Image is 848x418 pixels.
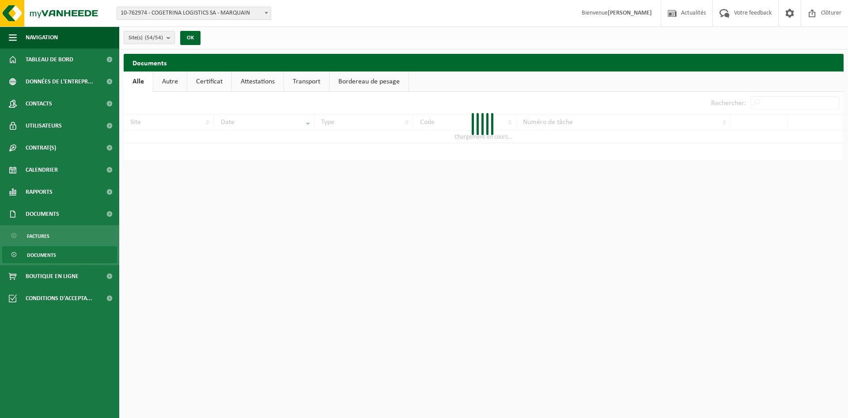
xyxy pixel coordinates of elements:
h2: Documents [124,54,844,71]
span: 10-762974 - COGETRINA LOGISTICS SA - MARQUAIN [117,7,271,19]
a: Bordereau de pesage [329,72,409,92]
button: OK [180,31,201,45]
span: Documents [26,203,59,225]
a: Factures [2,227,117,244]
button: Site(s)(54/54) [124,31,175,44]
span: Factures [27,228,49,245]
span: Calendrier [26,159,58,181]
span: Documents [27,247,56,264]
span: Contrat(s) [26,137,56,159]
a: Transport [284,72,329,92]
span: Données de l'entrepr... [26,71,93,93]
a: Certificat [187,72,231,92]
a: Documents [2,246,117,263]
span: Tableau de bord [26,49,73,71]
span: Site(s) [129,31,163,45]
span: Utilisateurs [26,115,62,137]
span: Rapports [26,181,53,203]
a: Attestations [232,72,284,92]
span: Conditions d'accepta... [26,287,92,309]
span: Navigation [26,26,58,49]
count: (54/54) [145,35,163,41]
a: Autre [153,72,187,92]
a: Alle [124,72,153,92]
strong: [PERSON_NAME] [608,10,652,16]
span: 10-762974 - COGETRINA LOGISTICS SA - MARQUAIN [117,7,271,20]
span: Contacts [26,93,52,115]
span: Boutique en ligne [26,265,79,287]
